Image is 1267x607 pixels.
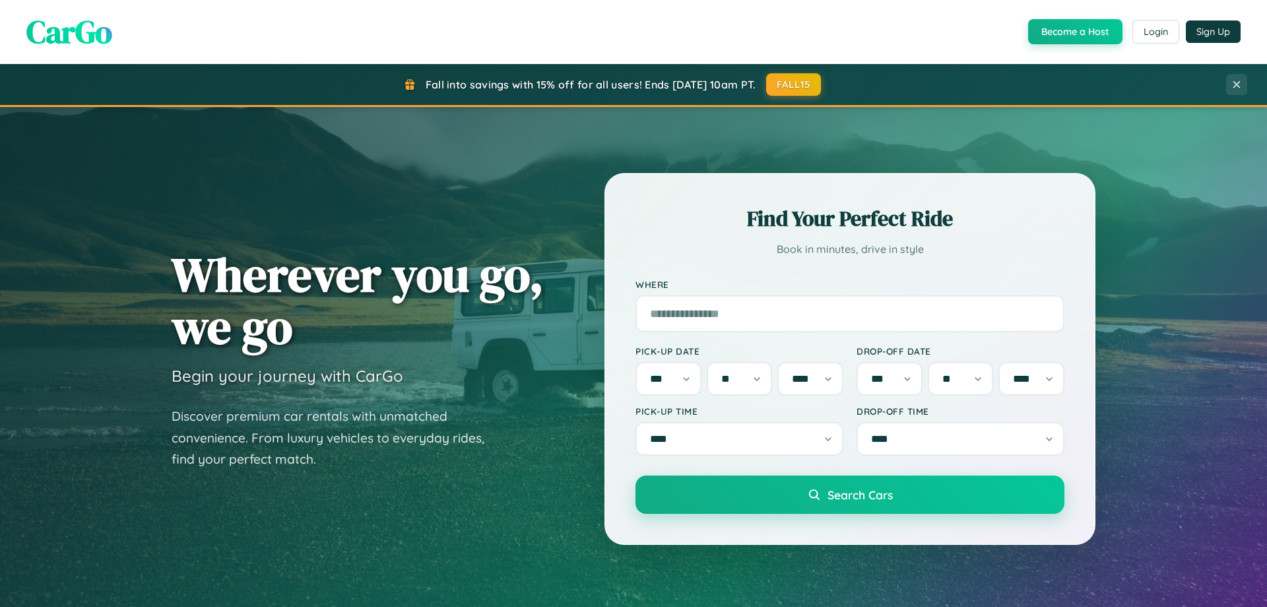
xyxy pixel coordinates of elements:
label: Pick-up Time [635,406,843,417]
p: Book in minutes, drive in style [635,240,1064,259]
label: Where [635,279,1064,290]
h2: Find Your Perfect Ride [635,204,1064,233]
button: Search Cars [635,476,1064,514]
h3: Begin your journey with CarGo [172,366,403,386]
p: Discover premium car rentals with unmatched convenience. From luxury vehicles to everyday rides, ... [172,406,502,470]
span: Fall into savings with 15% off for all users! Ends [DATE] 10am PT. [426,78,756,91]
span: Search Cars [828,487,893,502]
label: Drop-off Time [857,406,1064,417]
button: Login [1132,20,1179,44]
button: Become a Host [1028,19,1122,44]
label: Pick-up Date [635,345,843,357]
label: Drop-off Date [857,345,1064,357]
button: Sign Up [1186,20,1241,43]
h1: Wherever you go, we go [172,248,544,353]
button: FALL15 [766,73,822,96]
span: CarGo [26,10,112,54]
